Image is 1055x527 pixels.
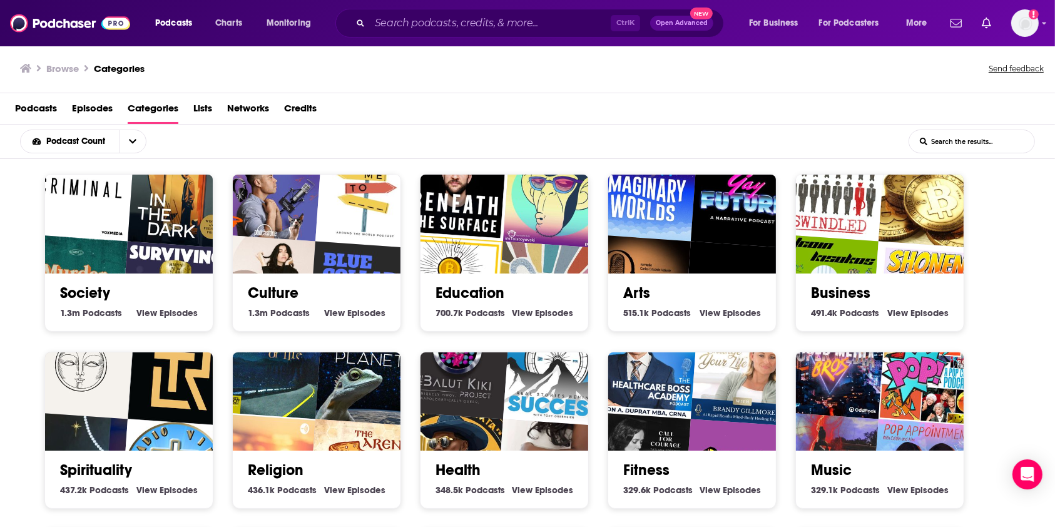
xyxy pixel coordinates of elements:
a: 1.3m Culture Podcasts [248,307,310,319]
a: View Culture Episodes [324,307,385,319]
span: More [906,14,927,32]
span: View [700,484,720,496]
h2: Choose List sort [20,130,166,153]
a: Credits [284,98,317,124]
img: Stories of Men: Beneath the Surface [403,134,511,242]
span: Podcasts [83,307,122,319]
img: Super Media Bros Podcast [778,311,886,419]
a: View Business Episodes [887,307,949,319]
a: Charts [207,13,250,33]
img: Take Me To Travel Podcast [315,141,423,248]
span: Podcasts [155,14,192,32]
a: Spirituality [60,461,132,479]
a: Business [811,284,870,302]
span: 1.3m [248,307,268,319]
a: View Society Episodes [136,307,198,319]
span: Episodes [347,484,385,496]
a: 329.6k Fitness Podcasts [623,484,693,496]
span: Podcasts [653,484,693,496]
span: View [324,307,345,319]
img: One Third of Life [215,311,323,419]
span: 329.1k [811,484,838,496]
a: Music [811,461,852,479]
a: Arts [623,284,650,302]
a: Episodes [72,98,113,124]
a: View Arts Episodes [700,307,761,319]
button: open menu [120,130,146,153]
img: Healthcare Boss Academy Podcast [591,311,698,419]
span: Podcasts [840,307,879,319]
span: 491.4k [811,307,837,319]
a: Show notifications dropdown [945,13,967,34]
a: Networks [227,98,269,124]
a: 348.5k Health Podcasts [436,484,505,496]
a: 700.7k Education Podcasts [436,307,505,319]
input: Search podcasts, credits, & more... [370,13,611,33]
img: Fularsız Entellik [503,141,611,248]
img: User Profile [1011,9,1039,37]
a: View Religion Episodes [324,484,385,496]
span: Episodes [535,484,573,496]
svg: Add a profile image [1029,9,1039,19]
span: For Podcasters [819,14,879,32]
span: Podcasts [840,484,880,496]
span: Episodes [535,307,573,319]
a: View Health Episodes [512,484,573,496]
img: Esencias de ALQVIMIA [28,311,135,419]
img: Criminal [28,134,135,242]
img: Heal Yourself. Change Your Life™ [691,319,798,426]
div: Open Intercom Messenger [1012,459,1042,489]
img: Swindled [778,134,886,242]
a: 437.2k Spirituality Podcasts [60,484,129,496]
span: Episodes [910,484,949,496]
a: 515.1k Arts Podcasts [623,307,691,319]
span: View [512,307,533,319]
span: Episodes [723,484,761,496]
span: Episodes [723,307,761,319]
a: View Music Episodes [887,484,949,496]
span: 515.1k [623,307,649,319]
div: Search podcasts, credits, & more... [347,9,736,38]
span: Episodes [160,307,198,319]
div: Sentient Planet [315,319,423,426]
button: open menu [740,13,814,33]
a: View Fitness Episodes [700,484,761,496]
div: In The Dark [128,141,235,248]
span: Categories [128,98,178,124]
a: Podcasts [15,98,57,124]
span: View [887,307,908,319]
span: Podcasts [270,307,310,319]
span: 348.5k [436,484,463,496]
button: Open AdvancedNew [650,16,713,31]
div: The Balut Kiki Project [403,311,511,419]
button: Send feedback [985,60,1047,78]
span: View [512,484,533,496]
button: Show profile menu [1011,9,1039,37]
span: Episodes [160,484,198,496]
a: 1.3m Society Podcasts [60,307,122,319]
img: Podchaser - Follow, Share and Rate Podcasts [10,11,130,35]
a: Religion [248,461,303,479]
span: For Business [749,14,798,32]
img: Gay Future [691,141,798,248]
button: open menu [258,13,327,33]
span: 436.1k [248,484,275,496]
span: View [700,307,720,319]
img: POP with Ken Mills [879,319,986,426]
img: The Reluctant Thought Leader Podcast [128,319,235,426]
